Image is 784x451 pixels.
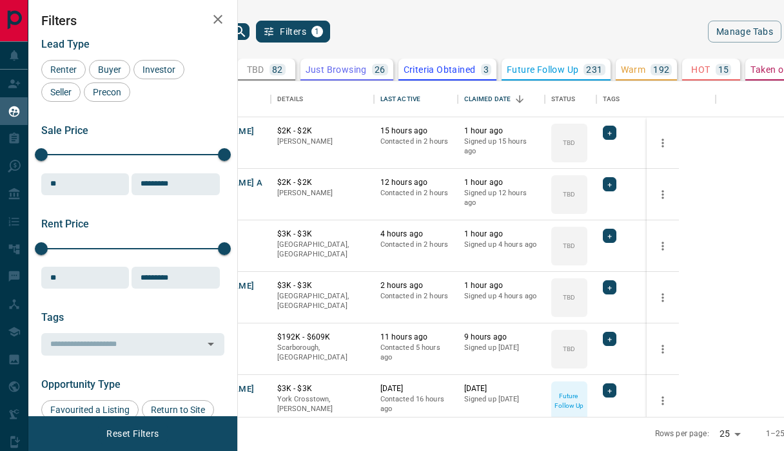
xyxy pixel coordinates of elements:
[380,81,420,117] div: Last Active
[464,177,538,188] p: 1 hour ago
[202,335,220,353] button: Open
[464,383,538,394] p: [DATE]
[563,293,575,302] p: TBD
[277,137,367,147] p: [PERSON_NAME]
[380,229,451,240] p: 4 hours ago
[603,332,616,346] div: +
[138,64,180,75] span: Investor
[133,60,184,79] div: Investor
[46,87,76,97] span: Seller
[84,82,130,102] div: Precon
[313,27,322,36] span: 1
[88,87,126,97] span: Precon
[41,218,89,230] span: Rent Price
[277,240,367,260] p: [GEOGRAPHIC_DATA], [GEOGRAPHIC_DATA]
[653,391,672,410] button: more
[507,65,578,74] p: Future Follow Up
[380,126,451,137] p: 15 hours ago
[93,64,126,75] span: Buyer
[41,124,88,137] span: Sale Price
[306,65,367,74] p: Just Browsing
[458,81,545,117] div: Claimed Date
[607,178,612,191] span: +
[464,240,538,250] p: Signed up 4 hours ago
[256,21,330,43] button: Filters1
[277,280,367,291] p: $3K - $3K
[691,65,710,74] p: HOT
[586,65,602,74] p: 231
[708,21,781,43] button: Manage Tabs
[464,137,538,157] p: Signed up 15 hours ago
[277,394,367,414] p: York Crosstown, [PERSON_NAME]
[277,126,367,137] p: $2K - $2K
[277,332,367,343] p: $192K - $609K
[603,229,616,243] div: +
[277,229,367,240] p: $3K - $3K
[655,428,709,439] p: Rows per page:
[230,23,250,40] button: search button
[41,82,81,102] div: Seller
[41,378,121,390] span: Opportunity Type
[545,81,596,117] div: Status
[375,65,386,74] p: 26
[464,81,511,117] div: Claimed Date
[603,177,616,191] div: +
[714,425,745,443] div: 25
[142,400,214,419] div: Return to Site
[277,81,304,117] div: Details
[563,138,575,148] p: TBD
[563,344,575,354] p: TBD
[374,81,458,117] div: Last Active
[271,81,374,117] div: Details
[247,65,264,74] p: TBD
[277,343,367,363] p: Scarborough, [GEOGRAPHIC_DATA]
[553,391,586,410] p: Future Follow Up
[653,288,672,307] button: more
[380,291,451,302] p: Contacted in 2 hours
[380,240,451,250] p: Contacted in 2 hours
[596,81,716,117] div: Tags
[653,133,672,153] button: more
[603,383,616,398] div: +
[718,65,729,74] p: 15
[41,13,224,28] h2: Filters
[484,65,489,74] p: 3
[380,137,451,147] p: Contacted in 2 hours
[146,405,210,415] span: Return to Site
[380,280,451,291] p: 2 hours ago
[380,383,451,394] p: [DATE]
[511,90,529,108] button: Sort
[277,291,367,311] p: [GEOGRAPHIC_DATA], [GEOGRAPHIC_DATA]
[464,188,538,208] p: Signed up 12 hours ago
[380,394,451,414] p: Contacted 16 hours ago
[653,236,672,256] button: more
[603,81,620,117] div: Tags
[181,81,271,117] div: Name
[607,384,612,397] span: +
[41,38,90,50] span: Lead Type
[464,126,538,137] p: 1 hour ago
[551,81,576,117] div: Status
[380,188,451,198] p: Contacted in 2 hours
[603,126,616,140] div: +
[563,241,575,251] p: TBD
[380,343,451,363] p: Contacted 5 hours ago
[277,177,367,188] p: $2K - $2K
[607,229,612,242] span: +
[464,280,538,291] p: 1 hour ago
[277,188,367,198] p: [PERSON_NAME]
[277,383,367,394] p: $3K - $3K
[464,332,538,343] p: 9 hours ago
[464,343,538,353] p: Signed up [DATE]
[46,405,134,415] span: Favourited a Listing
[464,291,538,302] p: Signed up 4 hours ago
[404,65,476,74] p: Criteria Obtained
[621,65,646,74] p: Warm
[607,281,612,294] span: +
[653,340,672,359] button: more
[41,400,139,419] div: Favourited a Listing
[41,311,64,323] span: Tags
[380,177,451,188] p: 12 hours ago
[653,65,669,74] p: 192
[380,332,451,343] p: 11 hours ago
